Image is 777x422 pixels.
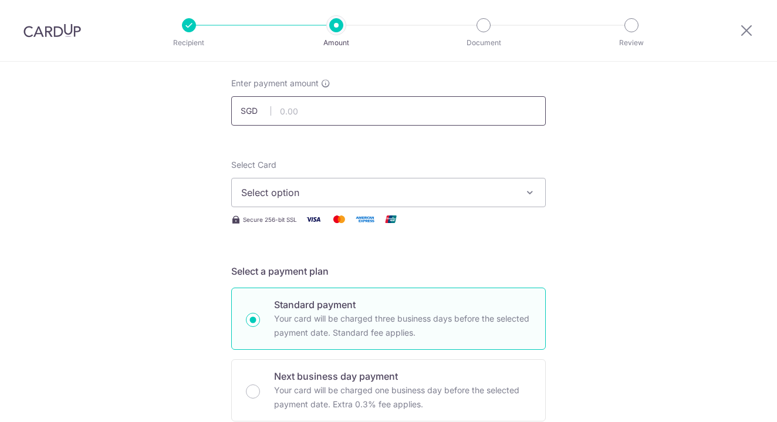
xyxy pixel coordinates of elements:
[440,37,527,49] p: Document
[231,77,319,89] span: Enter payment amount
[274,383,531,411] p: Your card will be charged one business day before the selected payment date. Extra 0.3% fee applies.
[274,369,531,383] p: Next business day payment
[293,37,380,49] p: Amount
[353,212,377,227] img: American Express
[588,37,675,49] p: Review
[231,96,546,126] input: 0.00
[23,23,81,38] img: CardUp
[231,264,546,278] h5: Select a payment plan
[274,298,531,312] p: Standard payment
[241,105,271,117] span: SGD
[274,312,531,340] p: Your card will be charged three business days before the selected payment date. Standard fee appl...
[231,178,546,207] button: Select option
[379,212,403,227] img: Union Pay
[231,160,276,170] span: translation missing: en.payables.payment_networks.credit_card.summary.labels.select_card
[243,215,297,224] span: Secure 256-bit SSL
[327,212,351,227] img: Mastercard
[146,37,232,49] p: Recipient
[302,212,325,227] img: Visa
[241,185,515,200] span: Select option
[27,8,51,19] span: Help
